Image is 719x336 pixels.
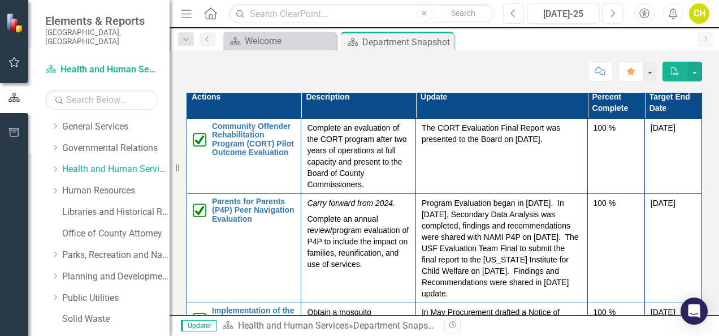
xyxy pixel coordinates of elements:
[451,8,475,18] span: Search
[62,249,170,262] a: Parks, Recreation and Natural Resources
[651,199,675,208] span: [DATE]
[62,142,170,155] a: Governmental Relations
[527,3,599,24] button: [DATE]-25
[62,270,170,283] a: Planning and Development Services
[651,123,675,132] span: [DATE]
[62,313,170,326] a: Solid Waste
[45,28,158,46] small: [GEOGRAPHIC_DATA], [GEOGRAPHIC_DATA]
[651,308,675,317] span: [DATE]
[181,320,216,331] span: Updater
[307,211,409,270] p: Complete an annual review/program evaluation of P4P to include the impact on families, reunificat...
[594,307,639,318] div: 100 %
[62,206,170,219] a: Libraries and Historical Resources
[193,204,206,217] img: Completed
[62,120,170,133] a: General Services
[62,163,170,176] a: Health and Human Services
[45,90,158,110] input: Search Below...
[187,119,301,194] td: Double-Click to Edit Right Click for Context Menu
[193,313,206,326] img: Completed
[212,122,295,157] a: Community Offender Rehabilitation Program (CORT) Pilot Outcome Evaluation
[307,122,409,190] p: Complete an evaluation of the CORT program after two years of operations at full capacity and pre...
[238,320,349,331] a: Health and Human Services
[307,199,395,208] em: Carry forward from 2024.
[45,14,158,28] span: Elements & Reports
[422,197,582,299] p: Program Evaluation began in [DATE]. In [DATE], Secondary Data Analysis was completed, findings an...
[62,292,170,305] a: Public Utilities
[62,227,170,240] a: Office of County Attorney
[212,197,295,223] a: Parents for Parents (P4P) Peer Navigation Evaluation
[594,122,639,133] div: 100 %
[45,63,158,76] a: Health and Human Services
[415,194,587,303] td: Double-Click to Edit
[212,307,295,333] a: Implementation of the Use of Drones for Larvicide Application
[229,4,495,24] input: Search ClearPoint...
[193,133,206,147] img: Completed
[594,197,639,209] div: 100 %
[245,34,333,48] div: Welcome
[6,13,25,33] img: ClearPoint Strategy
[187,194,301,303] td: Double-Click to Edit Right Click for Context Menu
[689,3,709,24] button: CH
[62,184,170,197] a: Human Resources
[681,298,708,325] div: Open Intercom Messenger
[422,122,582,145] p: The CORT Evaluation Final Report was presented to the Board on [DATE].
[362,35,451,49] div: Department Snapshot
[587,119,644,194] td: Double-Click to Edit
[587,194,644,303] td: Double-Click to Edit
[435,6,492,21] button: Search
[222,320,436,333] div: »
[353,320,441,331] div: Department Snapshot
[531,7,595,21] div: [DATE]-25
[415,119,587,194] td: Double-Click to Edit
[226,34,333,48] a: Welcome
